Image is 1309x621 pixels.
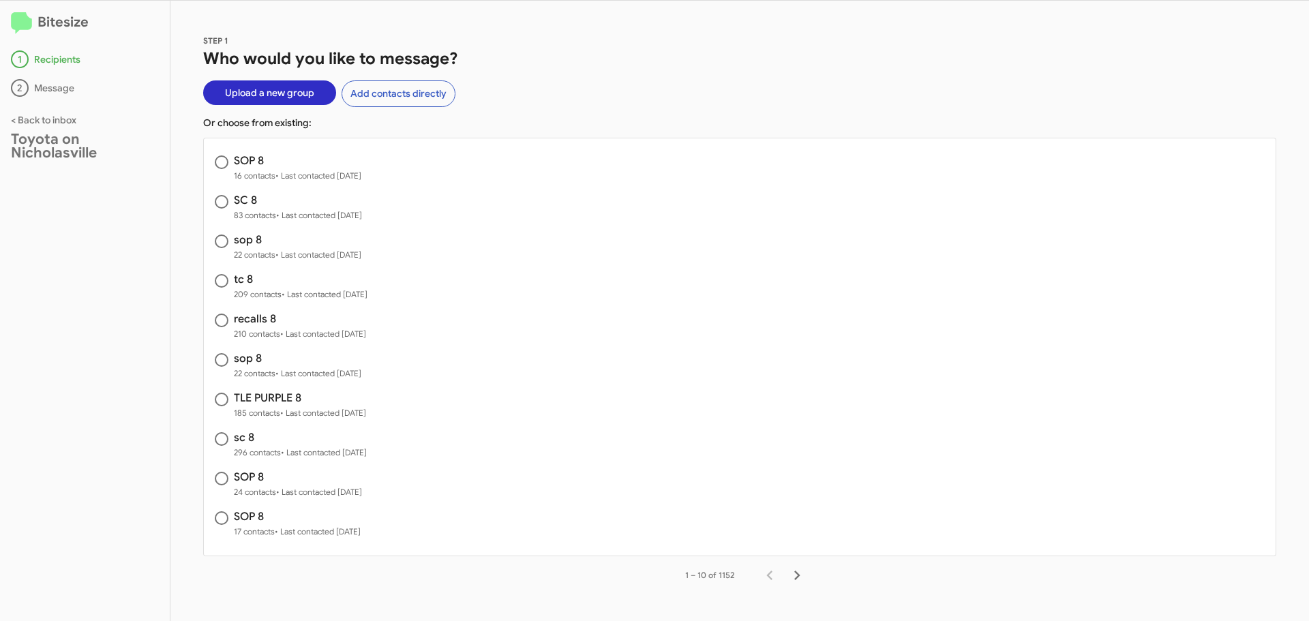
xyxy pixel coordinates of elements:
[234,155,361,166] h3: SOP 8
[234,446,367,459] span: 296 contacts
[280,329,366,339] span: • Last contacted [DATE]
[685,569,734,582] div: 1 – 10 of 1152
[234,169,361,183] span: 16 contacts
[756,562,783,589] button: Previous page
[234,327,366,341] span: 210 contacts
[234,288,367,301] span: 209 contacts
[203,48,1276,70] h1: Who would you like to message?
[234,353,361,364] h3: sop 8
[203,116,1276,130] p: Or choose from existing:
[11,12,32,34] img: logo-minimal.svg
[234,393,366,404] h3: TLE PURPLE 8
[275,368,361,378] span: • Last contacted [DATE]
[234,472,362,483] h3: SOP 8
[275,526,361,536] span: • Last contacted [DATE]
[234,367,361,380] span: 22 contacts
[11,79,29,97] div: 2
[234,274,367,285] h3: tc 8
[234,525,361,539] span: 17 contacts
[342,80,455,107] button: Add contacts directly
[234,209,362,222] span: 83 contacts
[234,406,366,420] span: 185 contacts
[275,249,361,260] span: • Last contacted [DATE]
[282,289,367,299] span: • Last contacted [DATE]
[234,432,367,443] h3: sc 8
[11,50,159,68] div: Recipients
[234,511,361,522] h3: SOP 8
[234,314,366,324] h3: recalls 8
[11,114,76,126] a: < Back to inbox
[203,35,228,46] span: STEP 1
[11,79,159,97] div: Message
[11,12,159,34] h2: Bitesize
[275,170,361,181] span: • Last contacted [DATE]
[11,50,29,68] div: 1
[234,485,362,499] span: 24 contacts
[276,210,362,220] span: • Last contacted [DATE]
[234,195,362,206] h3: SC 8
[281,447,367,457] span: • Last contacted [DATE]
[234,248,361,262] span: 22 contacts
[280,408,366,418] span: • Last contacted [DATE]
[276,487,362,497] span: • Last contacted [DATE]
[203,80,336,105] button: Upload a new group
[11,132,159,160] div: Toyota on Nicholasville
[234,234,361,245] h3: sop 8
[225,80,314,105] span: Upload a new group
[783,562,811,589] button: Next page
